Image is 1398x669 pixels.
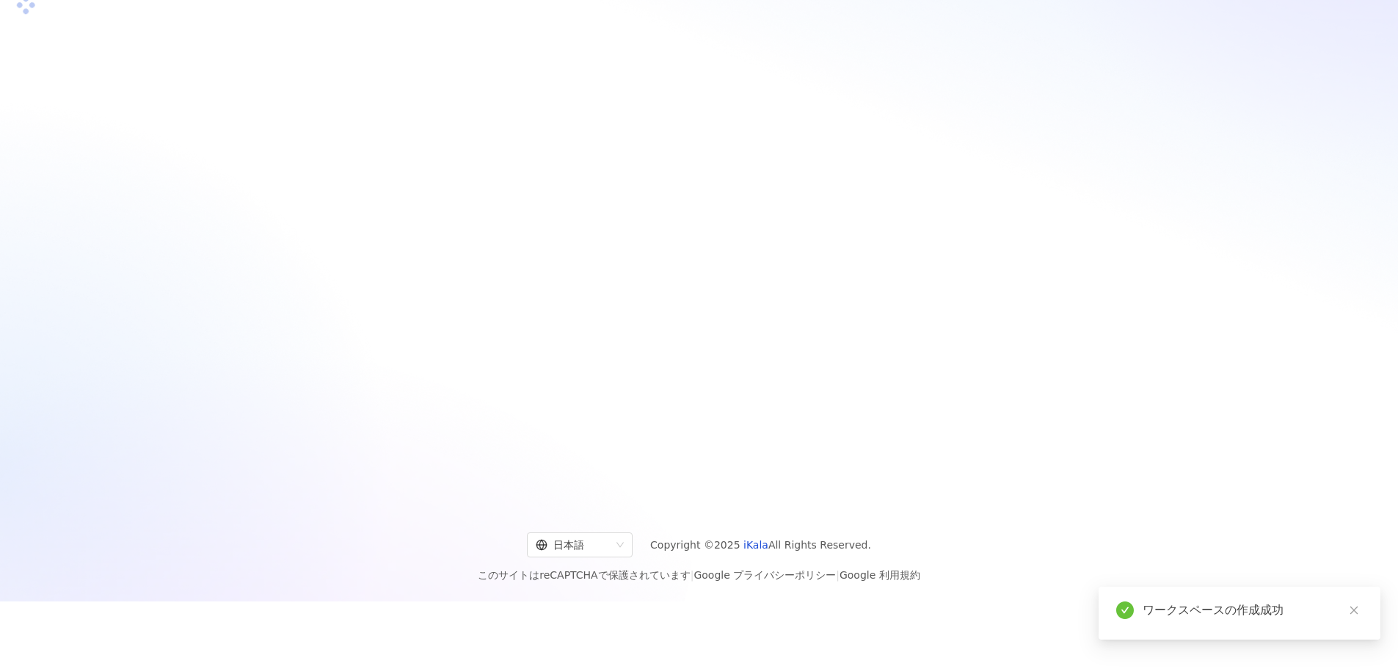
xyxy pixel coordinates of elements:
span: | [691,569,694,581]
span: | [836,569,840,581]
span: Copyright © 2025 All Rights Reserved. [650,536,871,554]
span: check-circle [1116,601,1134,619]
span: このサイトはreCAPTCHAで保護されています [478,566,920,584]
div: ワークスペースの作成成功 [1143,601,1363,619]
a: iKala [743,539,768,551]
a: Google 利用規約 [840,569,920,581]
div: 日本語 [536,533,611,557]
span: close [1349,605,1359,615]
a: Google プライバシーポリシー [693,569,836,581]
